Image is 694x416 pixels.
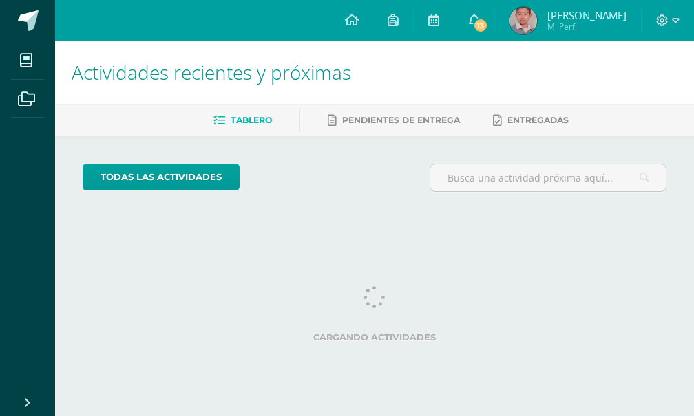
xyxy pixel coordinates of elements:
[342,115,460,125] span: Pendientes de entrega
[507,115,569,125] span: Entregadas
[493,109,569,131] a: Entregadas
[509,7,537,34] img: 4d8bc542d84c7ce7e9cbf21f4eab1bc0.png
[472,18,487,33] span: 13
[328,109,460,131] a: Pendientes de entrega
[547,8,627,22] span: [PERSON_NAME]
[547,21,627,32] span: Mi Perfil
[83,164,240,190] a: todas las Actividades
[83,332,666,342] label: Cargando actividades
[72,59,351,85] span: Actividades recientes y próximas
[430,164,666,191] input: Busca una actividad próxima aquí...
[213,109,272,131] a: Tablero
[231,115,272,125] span: Tablero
